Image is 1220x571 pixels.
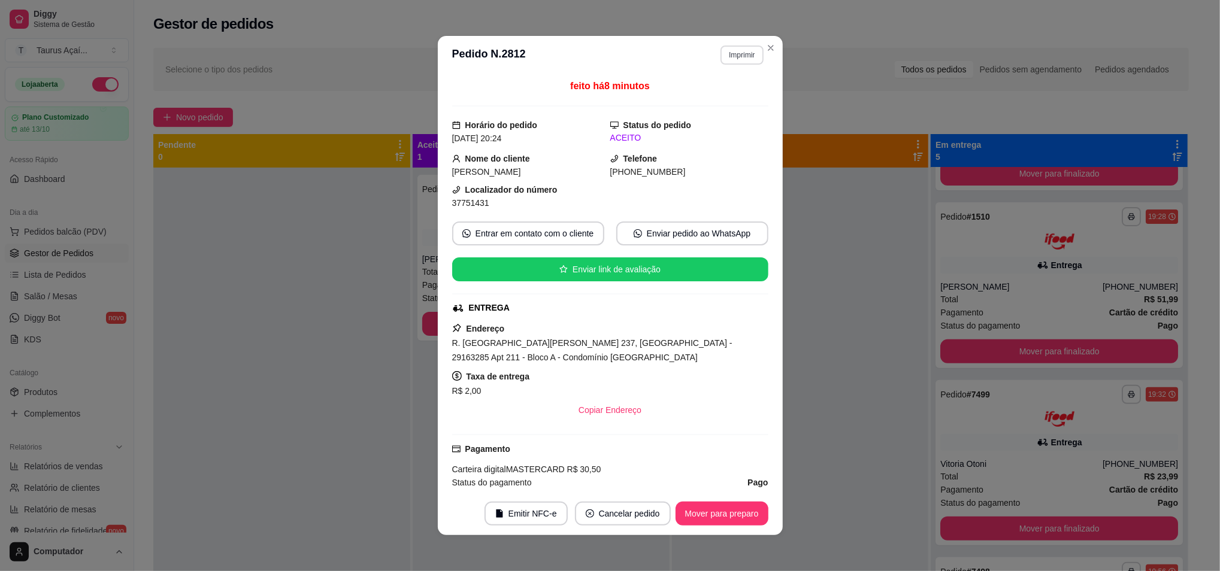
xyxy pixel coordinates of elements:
strong: Taxa de entrega [467,372,530,381]
h3: Pedido N. 2812 [452,45,526,65]
span: file [495,509,504,518]
span: R$ 2,00 [452,386,482,396]
span: feito há 8 minutos [570,81,649,91]
button: starEnviar link de avaliação [452,257,768,281]
span: 37751431 [452,198,489,208]
strong: Localizador do número [465,185,558,195]
span: whats-app [634,229,642,238]
button: fileEmitir NFC-e [485,502,568,526]
span: dollar [452,371,462,381]
button: whats-appEntrar em contato com o cliente [452,221,604,245]
span: phone [610,154,619,163]
strong: Telefone [623,154,658,163]
div: ACEITO [610,132,768,144]
span: Status do pagamento [452,476,532,489]
span: Carteira digital MASTERCARD [452,464,565,474]
span: phone [452,186,461,194]
span: whats-app [462,229,471,238]
strong: Horário do pedido [465,120,538,130]
div: ENTREGA [469,302,510,314]
span: [PHONE_NUMBER] [610,167,686,177]
strong: Nome do cliente [465,154,530,163]
span: star [559,265,568,274]
span: calendar [452,121,461,129]
button: close-circleCancelar pedido [575,502,671,526]
button: Copiar Endereço [569,398,651,422]
strong: Endereço [467,324,505,333]
strong: Pago [747,478,768,487]
button: Imprimir [721,45,763,65]
span: pushpin [452,323,462,333]
span: [DATE] 20:24 [452,133,502,143]
span: close-circle [586,509,594,518]
button: Mover para preparo [676,502,768,526]
span: [PERSON_NAME] [452,167,521,177]
span: R$ 30,50 [565,464,601,474]
span: credit-card [452,445,461,453]
button: whats-appEnviar pedido ao WhatsApp [616,221,768,245]
span: desktop [610,121,619,129]
span: R. [GEOGRAPHIC_DATA][PERSON_NAME] 237, [GEOGRAPHIC_DATA] - 29163285 Apt 211 - Bloco A - Condomíni... [452,338,732,362]
button: Close [761,38,780,57]
strong: Status do pedido [623,120,692,130]
span: user [452,154,461,163]
strong: Pagamento [465,444,510,454]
